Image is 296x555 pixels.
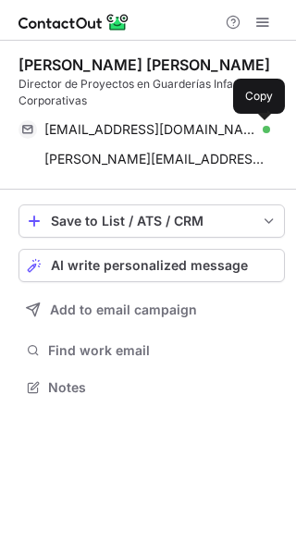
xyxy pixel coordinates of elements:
span: Add to email campaign [50,302,197,317]
button: AI write personalized message [18,249,285,282]
span: [EMAIL_ADDRESS][DOMAIN_NAME] [44,121,256,138]
button: Notes [18,375,285,401]
span: AI write personalized message [51,258,248,273]
div: Save to List / ATS / CRM [51,214,253,228]
span: [PERSON_NAME][EMAIL_ADDRESS][DOMAIN_NAME] [44,151,270,167]
div: Director de Proyectos en Guarderías Infantiles Corporativas [18,76,285,109]
span: Notes [48,379,277,396]
button: save-profile-one-click [18,204,285,238]
div: [PERSON_NAME] [PERSON_NAME] [18,55,270,74]
button: Find work email [18,338,285,364]
span: Find work email [48,342,277,359]
button: Add to email campaign [18,293,285,327]
img: ContactOut v5.3.10 [18,11,129,33]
